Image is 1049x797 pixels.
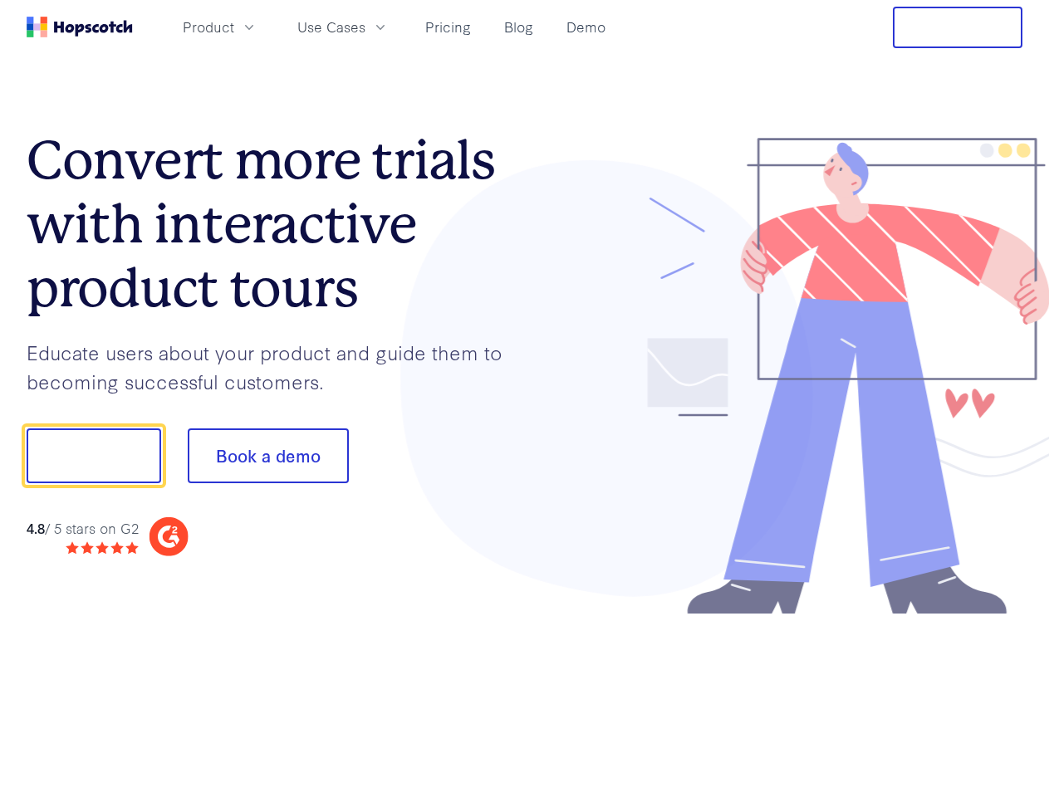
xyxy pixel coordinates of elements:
[27,518,139,539] div: / 5 stars on G2
[27,129,525,320] h1: Convert more trials with interactive product tours
[188,428,349,483] button: Book a demo
[183,17,234,37] span: Product
[297,17,365,37] span: Use Cases
[560,13,612,41] a: Demo
[27,338,525,395] p: Educate users about your product and guide them to becoming successful customers.
[287,13,399,41] button: Use Cases
[27,428,161,483] button: Show me!
[498,13,540,41] a: Blog
[893,7,1022,48] button: Free Trial
[27,17,133,37] a: Home
[27,518,45,537] strong: 4.8
[419,13,478,41] a: Pricing
[173,13,267,41] button: Product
